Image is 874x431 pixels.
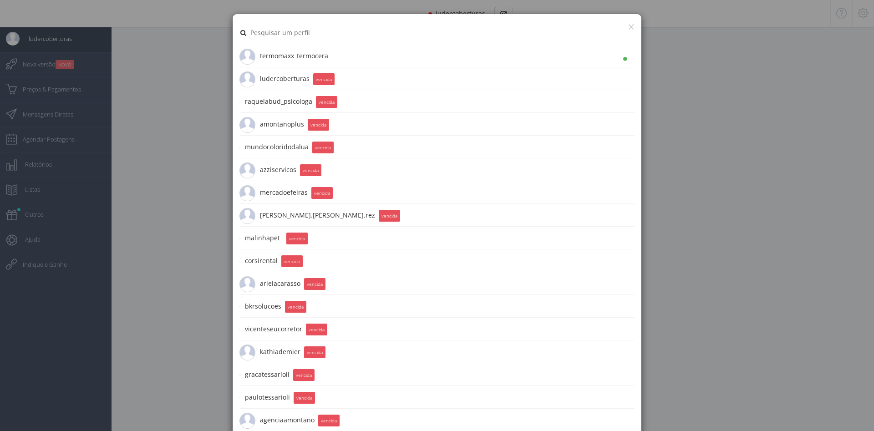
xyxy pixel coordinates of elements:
small: vencida [300,164,321,176]
span: gracatessarioli [239,363,290,386]
small: vencida [316,96,337,108]
span: termomaxx_termocera [239,45,328,67]
small: vencida [313,73,335,85]
span: corsirental [239,249,278,272]
span: malinhapet_ [239,227,283,249]
small: vencida [379,210,400,222]
button: × [628,20,635,33]
span: paulotessarioli [239,386,290,409]
span: bkrsolucoes [239,295,281,318]
small: vencida [311,187,333,199]
span: ludercoberturas [239,67,310,90]
small: vencida [286,233,308,244]
small: vencida [293,369,315,381]
span: vicenteseucorretor [239,318,302,340]
small: vencida [312,142,334,153]
span: kathiademier [239,340,300,363]
small: vencida [281,255,303,267]
span: mundocoloridodalua [239,136,309,158]
small: vencida [294,392,315,404]
span: arielacarasso [239,272,300,295]
span: amontanoplus [239,113,304,136]
span: raquelabud_psicologa [239,90,312,113]
span: [PERSON_NAME].[PERSON_NAME].rez [239,204,375,227]
iframe: Abre um widget para que você possa encontrar mais informações [804,404,865,426]
small: vencida [304,278,325,290]
small: vencida [306,324,327,335]
span: azziservicos [239,158,296,181]
input: Pesquisar um perfil [249,21,605,45]
span: mercadoefeiras [239,181,308,204]
small: vencida [285,301,306,313]
small: vencida [318,415,340,426]
small: vencida [304,346,325,358]
small: vencida [308,119,329,131]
